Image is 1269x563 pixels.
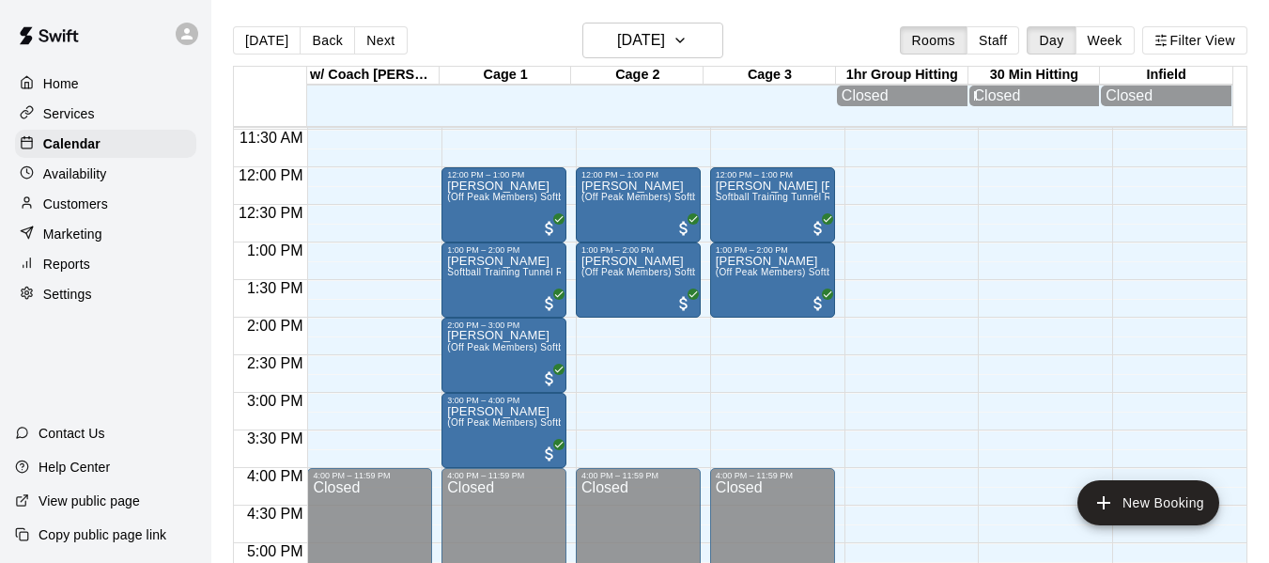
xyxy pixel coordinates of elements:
[242,543,308,559] span: 5:00 PM
[540,445,559,463] span: All customers have paid
[674,219,693,238] span: All customers have paid
[1100,67,1232,85] div: Infield
[242,468,308,484] span: 4:00 PM
[43,104,95,123] p: Services
[43,134,101,153] p: Calendar
[242,242,308,258] span: 1:00 PM
[582,23,723,58] button: [DATE]
[242,318,308,334] span: 2:00 PM
[1027,26,1076,55] button: Day
[900,26,967,55] button: Rooms
[43,164,107,183] p: Availability
[716,245,829,255] div: 1:00 PM – 2:00 PM
[581,471,695,480] div: 4:00 PM – 11:59 PM
[836,67,968,85] div: 1hr Group Hitting
[235,130,308,146] span: 11:30 AM
[43,195,108,213] p: Customers
[15,100,196,128] a: Services
[540,369,559,388] span: All customers have paid
[581,192,812,202] span: (Off Peak Members) Softball Training Tunnel Rental
[242,506,308,522] span: 4:30 PM
[313,471,426,480] div: 4:00 PM – 11:59 PM
[447,245,561,255] div: 1:00 PM – 2:00 PM
[43,285,92,304] p: Settings
[441,393,566,468] div: 3:00 PM – 4:00 PM: Danny Perry
[576,167,701,242] div: 12:00 PM – 1:00 PM: Brandon Crowe
[447,192,677,202] span: (Off Peak Members) Softball Training Tunnel Rental
[1142,26,1247,55] button: Filter View
[441,318,566,393] div: 2:00 PM – 3:00 PM: Cole Peterson
[447,342,677,352] span: (Off Peak Members) Softball Training Tunnel Rental
[447,267,585,277] span: Softball Training Tunnel Rental
[581,267,812,277] span: (Off Peak Members) Softball Training Tunnel Rental
[300,26,355,55] button: Back
[441,242,566,318] div: 1:00 PM – 2:00 PM: Dustin Sandsness
[441,167,566,242] div: 12:00 PM – 1:00 PM: Angela Satterly
[967,26,1020,55] button: Staff
[15,250,196,278] a: Reports
[15,220,196,248] a: Marketing
[242,355,308,371] span: 2:30 PM
[447,396,561,405] div: 3:00 PM – 4:00 PM
[39,424,105,443] p: Contact Us
[354,26,407,55] button: Next
[809,219,828,238] span: All customers have paid
[581,170,695,180] div: 12:00 PM – 1:00 PM
[974,87,1095,104] div: Closed
[242,430,308,446] span: 3:30 PM
[43,255,90,274] p: Reports
[234,167,307,183] span: 12:00 PM
[710,167,835,242] div: 12:00 PM – 1:00 PM: Grace Vander Heyden
[540,294,559,313] span: All customers have paid
[15,160,196,188] a: Availability
[15,190,196,218] a: Customers
[716,267,946,277] span: (Off Peak Members) Softball Training Tunnel Rental
[674,294,693,313] span: All customers have paid
[1076,26,1135,55] button: Week
[842,87,963,104] div: Closed
[39,525,166,544] p: Copy public page link
[43,74,79,93] p: Home
[716,170,829,180] div: 12:00 PM – 1:00 PM
[704,67,836,85] div: Cage 3
[15,70,196,98] a: Home
[39,492,140,510] p: View public page
[43,225,102,243] p: Marketing
[581,245,695,255] div: 1:00 PM – 2:00 PM
[1106,87,1227,104] div: Closed
[233,26,301,55] button: [DATE]
[710,242,835,318] div: 1:00 PM – 2:00 PM: Jennifer Flores
[447,417,677,428] span: (Off Peak Members) Softball Training Tunnel Rental
[39,458,110,477] p: Help Center
[15,130,196,158] a: Calendar
[242,280,308,296] span: 1:30 PM
[576,242,701,318] div: 1:00 PM – 2:00 PM: Dustin Sandsness
[242,393,308,409] span: 3:00 PM
[447,321,561,330] div: 2:00 PM – 3:00 PM
[1077,480,1219,525] button: add
[440,67,572,85] div: Cage 1
[968,67,1101,85] div: 30 Min Hitting
[716,192,854,202] span: Softball Training Tunnel Rental
[540,219,559,238] span: All customers have paid
[447,471,561,480] div: 4:00 PM – 11:59 PM
[234,205,307,221] span: 12:30 PM
[571,67,704,85] div: Cage 2
[809,294,828,313] span: All customers have paid
[307,67,440,85] div: w/ Coach [PERSON_NAME]
[15,280,196,308] a: Settings
[447,170,561,180] div: 12:00 PM – 1:00 PM
[716,471,829,480] div: 4:00 PM – 11:59 PM
[617,27,665,54] h6: [DATE]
